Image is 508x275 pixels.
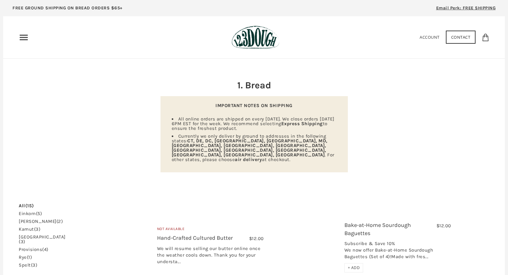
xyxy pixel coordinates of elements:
[31,262,37,268] span: (3)
[42,247,48,252] span: (4)
[235,157,262,162] strong: air delivery
[19,211,42,216] a: einkorn(5)
[19,32,29,42] nav: Primary
[57,219,63,224] span: (2)
[436,5,496,11] span: Email Perk: FREE SHIPPING
[172,116,334,131] span: All online orders are shipped on every [DATE]. We close orders [DATE] 6PM EST for the week. We re...
[19,219,63,224] a: [PERSON_NAME](2)
[27,254,32,260] span: (1)
[157,245,264,268] div: We will resume selling our butter online once the weather cools down. Thank you for your understa...
[19,247,48,252] a: provisions(4)
[19,204,34,208] a: All(15)
[12,5,123,12] p: FREE GROUND SHIPPING ON BREAD ORDERS $65+
[157,226,264,234] div: Not Available
[344,222,411,236] a: Bake-at-Home Sourdough Baguettes
[281,121,323,126] strong: Express Shipping
[19,227,40,232] a: kamut(3)
[172,133,334,162] span: Currently we only deliver by ground to addresses in the following states: . For other states, ple...
[3,3,132,16] a: FREE GROUND SHIPPING ON BREAD ORDERS $65+
[348,265,360,270] span: + ADD
[344,263,363,273] div: + ADD
[25,203,34,209] span: (15)
[215,103,293,108] strong: IMPORTANT NOTES ON SHIPPING
[446,31,476,44] a: Contact
[232,26,279,49] img: 123Dough Bakery
[172,138,328,158] strong: CT, DE, DC, [GEOGRAPHIC_DATA], [GEOGRAPHIC_DATA], MD, [GEOGRAPHIC_DATA], [GEOGRAPHIC_DATA], [GEOG...
[34,226,41,232] span: (3)
[249,236,264,241] span: $12.00
[344,240,451,263] div: Subscribe & Save 10% We now offer Bake-at-Home Sourdough Baguettes (Set of 4)!Made with fres...
[36,211,42,216] span: (5)
[19,263,37,268] a: spelt(3)
[420,34,440,40] a: Account
[19,239,25,244] span: (3)
[436,223,451,228] span: $12.00
[157,234,233,241] a: Hand-Crafted Cultured Butter
[19,255,32,260] a: rye(1)
[19,235,66,244] a: [GEOGRAPHIC_DATA](3)
[427,3,505,16] a: Email Perk: FREE SHIPPING
[160,79,348,92] h2: 1. Bread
